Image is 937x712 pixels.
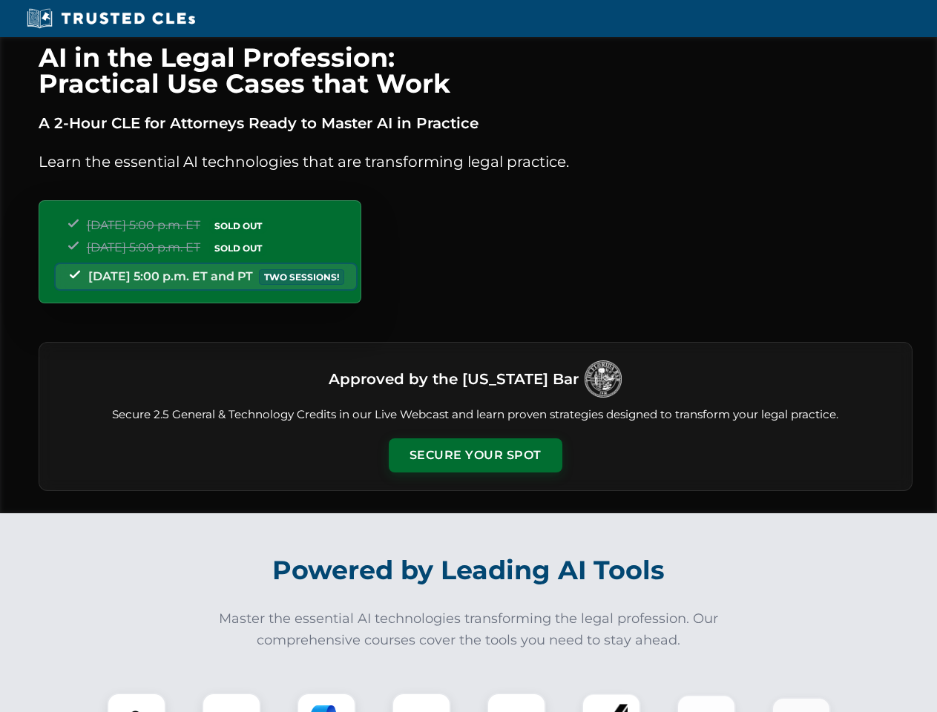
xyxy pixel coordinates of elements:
button: Secure Your Spot [389,438,562,472]
span: SOLD OUT [209,240,267,256]
h1: AI in the Legal Profession: Practical Use Cases that Work [39,44,913,96]
h3: Approved by the [US_STATE] Bar [329,366,579,392]
h2: Powered by Leading AI Tools [58,544,880,596]
span: SOLD OUT [209,218,267,234]
img: Trusted CLEs [22,7,200,30]
p: Master the essential AI technologies transforming the legal profession. Our comprehensive courses... [209,608,729,651]
p: A 2-Hour CLE for Attorneys Ready to Master AI in Practice [39,111,913,135]
span: [DATE] 5:00 p.m. ET [87,240,200,254]
p: Secure 2.5 General & Technology Credits in our Live Webcast and learn proven strategies designed ... [57,406,894,423]
p: Learn the essential AI technologies that are transforming legal practice. [39,150,913,174]
span: [DATE] 5:00 p.m. ET [87,218,200,232]
img: Logo [585,360,622,398]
